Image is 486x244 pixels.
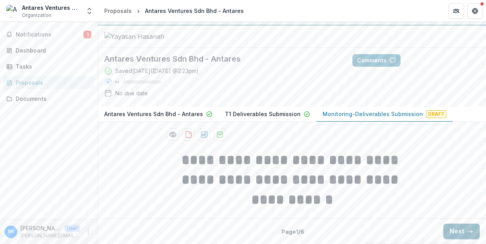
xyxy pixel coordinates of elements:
button: download-proposal [198,128,210,141]
p: Monitoring-Deliverables Submission [323,110,423,118]
button: Answer Suggestions [404,54,480,67]
button: Notifications1 [3,28,94,41]
p: 0 % [115,79,119,85]
div: Documents [16,95,88,103]
div: No due date [115,89,148,97]
div: Antares Ventures Sdn Bhd - Antares [145,7,244,15]
p: User [64,225,80,232]
button: Get Help [467,3,483,19]
p: [PERSON_NAME] [20,224,61,232]
p: [PERSON_NAME][EMAIL_ADDRESS][DOMAIN_NAME] [20,232,80,239]
a: Proposals [101,5,135,16]
img: Yayasan Hasanah [104,32,183,41]
div: Proposals [16,78,88,87]
button: More [83,227,93,237]
div: Brendan Kon [8,229,14,234]
a: Documents [3,92,94,105]
button: Next [443,224,480,239]
p: T1 Deliverables Submission [225,110,301,118]
span: Organization [22,12,51,19]
div: Saved [DATE] ( [DATE] @ 2:23pm ) [115,67,199,75]
button: download-proposal [182,128,195,141]
span: Notifications [16,31,83,38]
button: Partners [448,3,464,19]
img: Antares Ventures Sdn Bhd [6,5,19,17]
div: Antares Ventures Sdn Bhd [22,4,81,12]
p: Page 1 / 6 [281,228,304,236]
div: Tasks [16,62,88,71]
p: Antares Ventures Sdn Bhd - Antares [104,110,203,118]
a: Tasks [3,60,94,73]
h2: Antares Ventures Sdn Bhd - Antares [104,54,340,64]
div: Proposals [104,7,132,15]
span: Draft [426,110,446,118]
span: 1 [83,31,91,38]
button: Preview fcda7125-f63c-4cb6-8a54-29e0a1f81d6f-2.pdf [167,128,179,141]
div: Dashboard [16,46,88,55]
button: Comments [352,54,401,67]
button: download-proposal [214,128,226,141]
nav: breadcrumb [101,5,247,16]
a: Dashboard [3,44,94,57]
button: Open entity switcher [84,3,95,19]
a: Proposals [3,76,94,89]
